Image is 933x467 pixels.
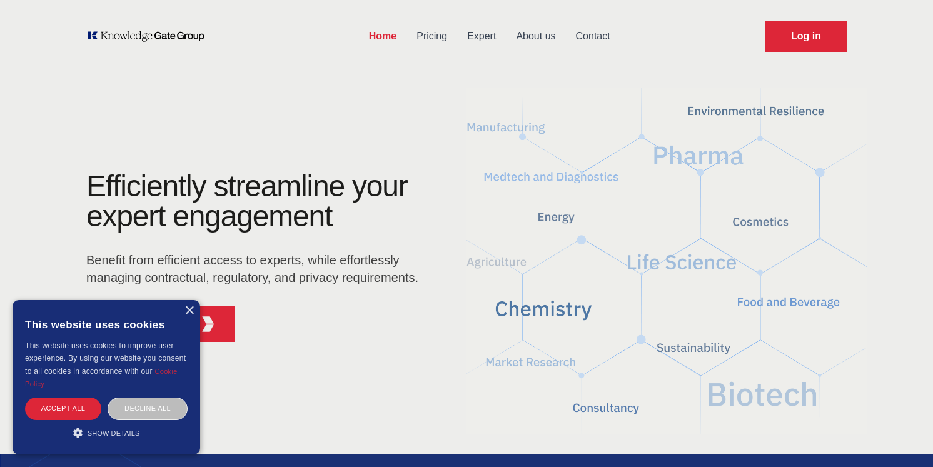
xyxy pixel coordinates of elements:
[25,398,101,419] div: Accept all
[506,20,565,53] a: About us
[200,316,216,332] img: KGG Fifth Element RED
[765,21,847,52] a: Request Demo
[359,20,406,53] a: Home
[25,368,178,388] a: Cookie Policy
[184,306,194,316] div: Close
[566,20,620,53] a: Contact
[88,429,140,437] span: Show details
[108,398,188,419] div: Decline all
[870,407,933,467] iframe: Chat Widget
[86,251,426,286] p: Benefit from efficient access to experts, while effortlessly managing contractual, regulatory, an...
[466,81,867,441] img: KGG Fifth Element RED
[457,20,506,53] a: Expert
[86,169,408,233] h1: Efficiently streamline your expert engagement
[25,426,188,439] div: Show details
[25,309,188,339] div: This website uses cookies
[406,20,457,53] a: Pricing
[86,30,213,43] a: KOL Knowledge Platform: Talk to Key External Experts (KEE)
[25,341,186,376] span: This website uses cookies to improve user experience. By using our website you consent to all coo...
